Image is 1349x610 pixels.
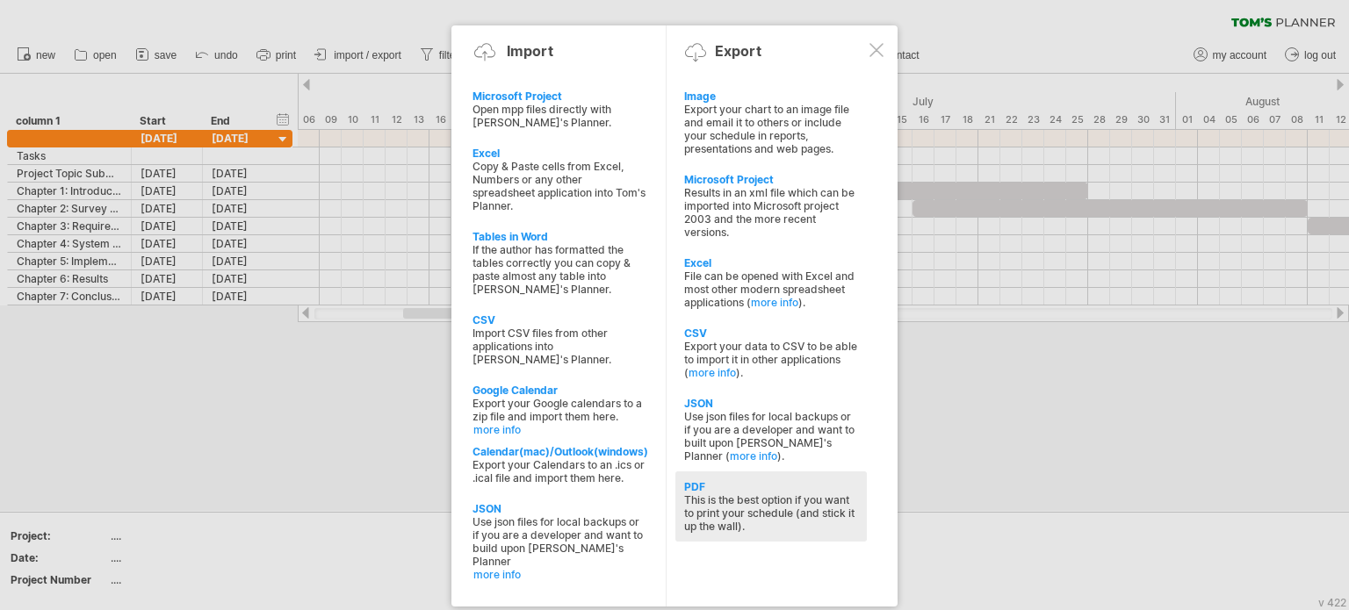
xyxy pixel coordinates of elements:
[684,173,858,186] div: Microsoft Project
[507,42,553,60] div: Import
[473,568,647,581] a: more info
[473,147,646,160] div: Excel
[715,42,761,60] div: Export
[684,327,858,340] div: CSV
[684,90,858,103] div: Image
[684,103,858,155] div: Export your chart to an image file and email it to others or include your schedule in reports, pr...
[684,397,858,410] div: JSON
[684,340,858,379] div: Export your data to CSV to be able to import it in other applications ( ).
[730,449,777,463] a: more info
[473,423,647,436] a: more info
[689,366,736,379] a: more info
[684,493,858,533] div: This is the best option if you want to print your schedule (and stick it up the wall).
[473,160,646,212] div: Copy & Paste cells from Excel, Numbers or any other spreadsheet application into Tom's Planner.
[684,269,858,309] div: File can be opened with Excel and most other modern spreadsheet applications ( ).
[684,480,858,493] div: PDF
[473,243,646,296] div: If the author has formatted the tables correctly you can copy & paste almost any table into [PERS...
[684,410,858,463] div: Use json files for local backups or if you are a developer and want to built upon [PERSON_NAME]'s...
[473,230,646,243] div: Tables in Word
[684,186,858,239] div: Results in an xml file which can be imported into Microsoft project 2003 and the more recent vers...
[684,256,858,269] div: Excel
[751,296,798,309] a: more info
